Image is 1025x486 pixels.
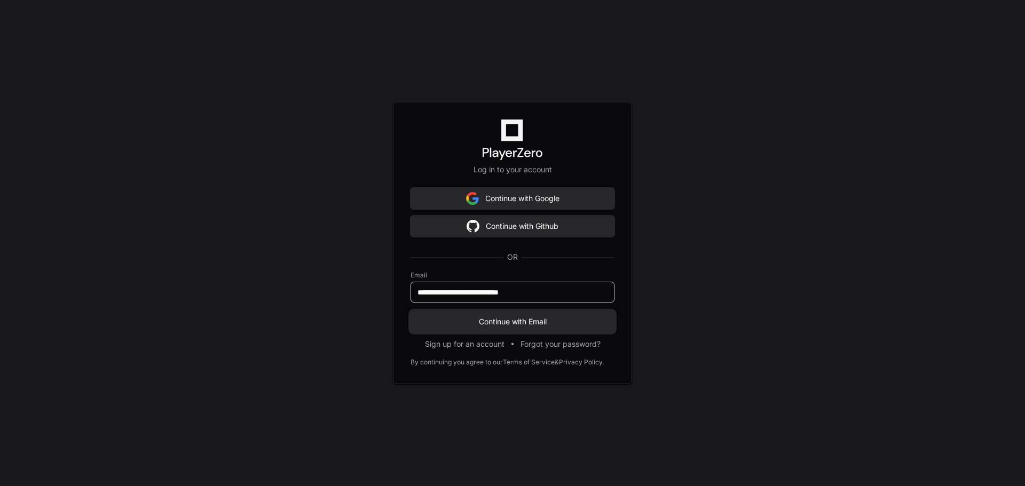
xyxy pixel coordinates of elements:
[559,358,604,367] a: Privacy Policy.
[503,358,555,367] a: Terms of Service
[411,164,614,175] p: Log in to your account
[411,271,614,280] label: Email
[466,188,479,209] img: Sign in with google
[521,339,601,349] button: Forgot your password?
[555,358,559,367] div: &
[411,358,503,367] div: By continuing you agree to our
[425,339,504,349] button: Sign up for an account
[411,188,614,209] button: Continue with Google
[411,311,614,332] button: Continue with Email
[503,252,522,262] span: OR
[411,316,614,327] span: Continue with Email
[411,216,614,237] button: Continue with Github
[467,216,479,237] img: Sign in with google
